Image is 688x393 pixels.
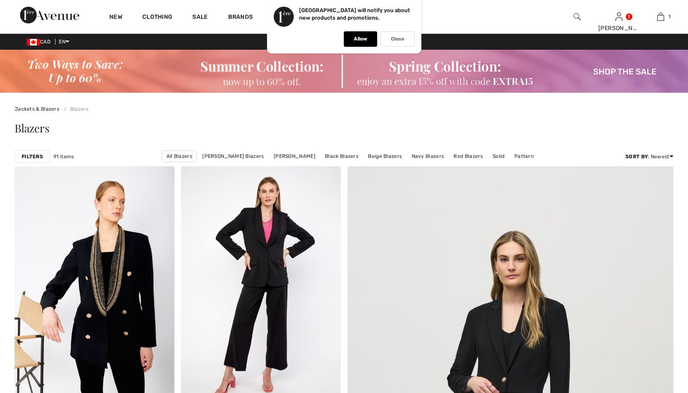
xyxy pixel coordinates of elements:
a: Brands [228,13,253,22]
img: 1ère Avenue [20,7,79,23]
a: 1 [640,12,681,22]
span: Blazers [15,121,49,135]
img: My Info [615,12,622,22]
div: : Newest [625,153,673,160]
a: Blazers [60,106,88,112]
a: Clothing [142,13,172,22]
a: Red Blazers [449,151,487,162]
img: Canadian Dollar [27,39,40,46]
p: Allow [354,36,367,42]
a: [PERSON_NAME] Blazers [198,151,268,162]
span: EN [59,39,69,45]
img: My Bag [657,12,664,22]
a: Black Blazers [321,151,363,162]
strong: Filters [22,153,43,160]
a: New [109,13,122,22]
a: Pattern [510,151,538,162]
img: search the website [574,12,581,22]
p: [GEOGRAPHIC_DATA] will notify you about new products and promotions. [299,7,410,21]
span: 1 [668,13,670,20]
strong: Sort By [625,154,648,160]
a: Sale [192,13,208,22]
a: Jackets & Blazers [15,106,59,112]
a: All Blazers [162,150,197,162]
div: [PERSON_NAME] [598,24,639,33]
span: 91 items [53,153,74,160]
span: CAD [27,39,54,45]
a: Sign In [615,13,622,20]
a: [PERSON_NAME] [270,151,320,162]
a: Navy Blazers [408,151,449,162]
a: Beige Blazers [364,151,406,162]
p: Close [391,36,404,42]
a: Solid [489,151,509,162]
